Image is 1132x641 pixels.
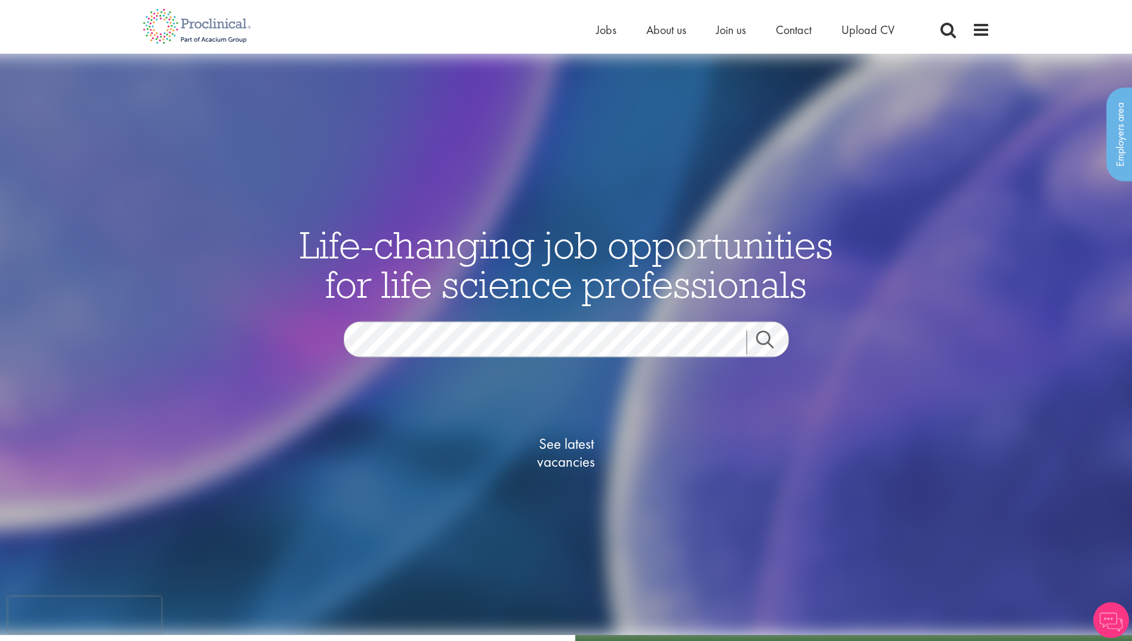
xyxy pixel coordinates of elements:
span: See latest vacancies [507,434,626,470]
img: Chatbot [1093,602,1129,638]
a: About us [646,22,686,38]
span: Life-changing job opportunities for life science professionals [300,220,833,307]
a: Upload CV [841,22,895,38]
a: See latestvacancies [507,387,626,518]
a: Join us [716,22,746,38]
a: Jobs [596,22,616,38]
a: Contact [776,22,812,38]
iframe: reCAPTCHA [8,597,161,633]
a: Job search submit button [747,330,798,354]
